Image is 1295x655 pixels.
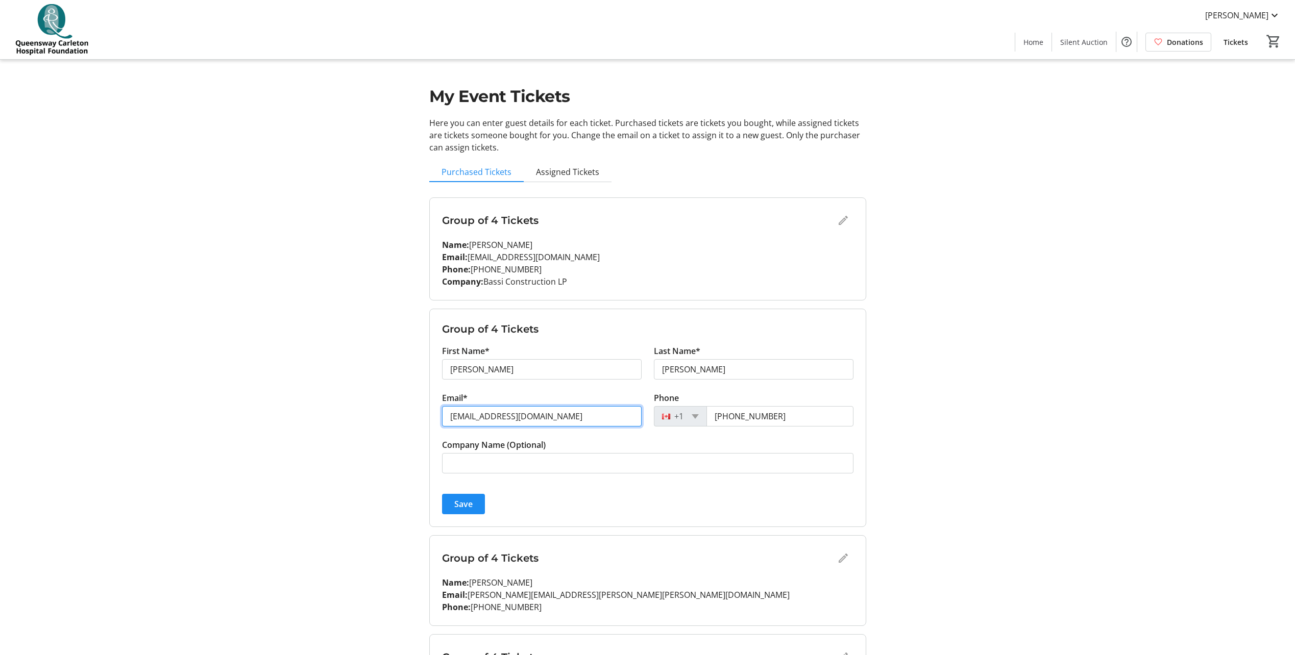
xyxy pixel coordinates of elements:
[442,263,853,275] p: [PHONE_NUMBER]
[442,276,483,287] strong: Company:
[1023,37,1043,47] span: Home
[706,406,853,426] input: (506) 234-5678
[1167,37,1203,47] span: Donations
[442,168,511,176] span: Purchased Tickets
[536,168,599,176] span: Assigned Tickets
[1060,37,1108,47] span: Silent Auction
[6,4,97,55] img: QCH Foundation's Logo
[1215,33,1256,52] a: Tickets
[1264,32,1283,51] button: Cart
[442,392,468,404] label: Email*
[442,251,468,263] strong: Email:
[442,589,853,601] p: [PERSON_NAME][EMAIL_ADDRESS][PERSON_NAME][PERSON_NAME][DOMAIN_NAME]
[442,439,546,451] label: Company Name (Optional)
[442,251,853,263] p: [EMAIL_ADDRESS][DOMAIN_NAME]
[654,392,679,404] label: Phone
[454,498,473,510] span: Save
[442,239,469,250] strong: Name:
[442,213,833,228] h3: Group of 4 Tickets
[442,275,853,288] p: Bassi Construction LP
[442,321,853,337] h3: Group of 4 Tickets
[442,601,853,613] p: [PHONE_NUMBER]
[442,550,833,566] h3: Group of 4 Tickets
[1052,33,1116,52] a: Silent Auction
[1015,33,1052,52] a: Home
[1145,33,1211,52] a: Donations
[1224,37,1248,47] span: Tickets
[442,494,485,514] button: Save
[442,576,853,589] p: [PERSON_NAME]
[1116,32,1137,52] button: Help
[654,345,700,357] label: Last Name*
[442,345,490,357] label: First Name*
[1205,9,1268,21] span: [PERSON_NAME]
[429,84,866,109] h1: My Event Tickets
[442,577,469,588] strong: Name:
[442,239,853,251] p: [PERSON_NAME]
[442,589,468,600] strong: Email:
[442,264,471,275] strong: Phone:
[442,601,471,613] strong: Phone:
[429,117,866,154] p: Here you can enter guest details for each ticket. Purchased tickets are tickets you bought, while...
[1197,7,1289,23] button: [PERSON_NAME]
